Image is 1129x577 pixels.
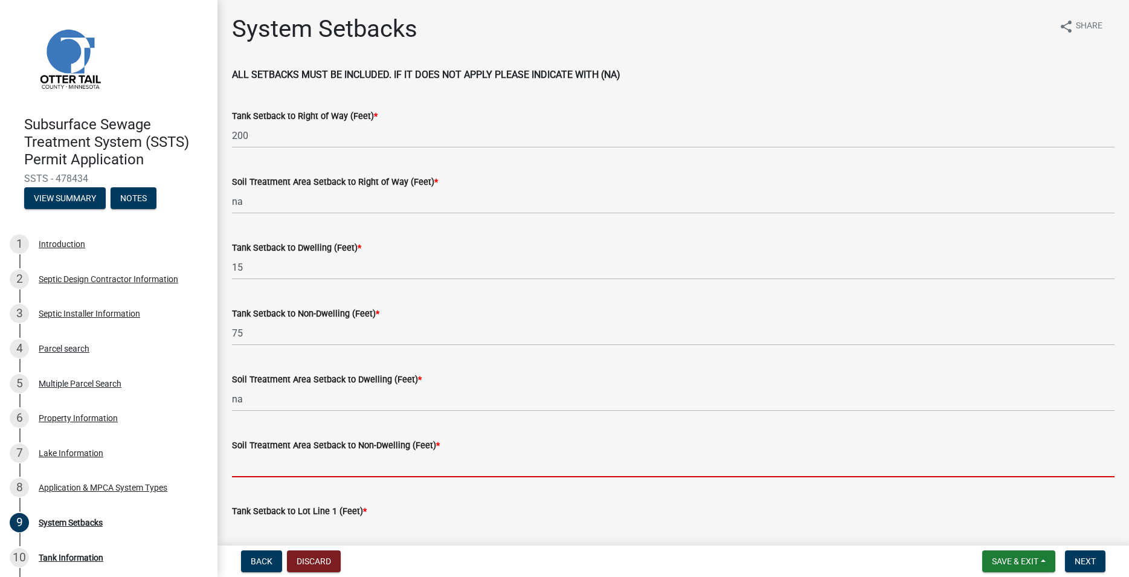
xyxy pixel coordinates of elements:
[232,112,378,121] label: Tank Setback to Right of Way (Feet)
[1076,19,1102,34] span: Share
[39,379,121,388] div: Multiple Parcel Search
[232,69,620,80] strong: ALL SETBACKS MUST BE INCLUDED. IF IT DOES NOT APPLY PLEASE INDICATE WITH (NA)
[111,195,156,204] wm-modal-confirm: Notes
[287,550,341,572] button: Discard
[10,234,29,254] div: 1
[992,556,1038,566] span: Save & Exit
[1075,556,1096,566] span: Next
[232,310,379,318] label: Tank Setback to Non-Dwelling (Feet)
[39,414,118,422] div: Property Information
[1049,15,1112,38] button: shareShare
[232,178,438,187] label: Soil Treatment Area Setback to Right of Way (Feet)
[24,13,115,103] img: Otter Tail County, Minnesota
[232,15,417,44] h1: System Setbacks
[1059,19,1073,34] i: share
[24,116,208,168] h4: Subsurface Sewage Treatment System (SSTS) Permit Application
[39,309,140,318] div: Septic Installer Information
[10,269,29,289] div: 2
[10,408,29,428] div: 6
[10,443,29,463] div: 7
[24,187,106,209] button: View Summary
[24,173,193,184] span: SSTS - 478434
[10,339,29,358] div: 4
[251,556,272,566] span: Back
[39,344,89,353] div: Parcel search
[39,240,85,248] div: Introduction
[10,304,29,323] div: 3
[10,513,29,532] div: 9
[39,449,103,457] div: Lake Information
[232,508,367,516] label: Tank Setback to Lot Line 1 (Feet)
[111,187,156,209] button: Notes
[232,376,422,384] label: Soil Treatment Area Setback to Dwelling (Feet)
[10,478,29,497] div: 8
[10,548,29,567] div: 10
[982,550,1055,572] button: Save & Exit
[39,518,103,527] div: System Setbacks
[1065,550,1105,572] button: Next
[39,275,178,283] div: Septic Design Contractor Information
[39,553,103,562] div: Tank Information
[10,374,29,393] div: 5
[24,195,106,204] wm-modal-confirm: Summary
[232,442,440,450] label: Soil Treatment Area Setback to Non-Dwelling (Feet)
[232,244,361,253] label: Tank Setback to Dwelling (Feet)
[39,483,167,492] div: Application & MPCA System Types
[241,550,282,572] button: Back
